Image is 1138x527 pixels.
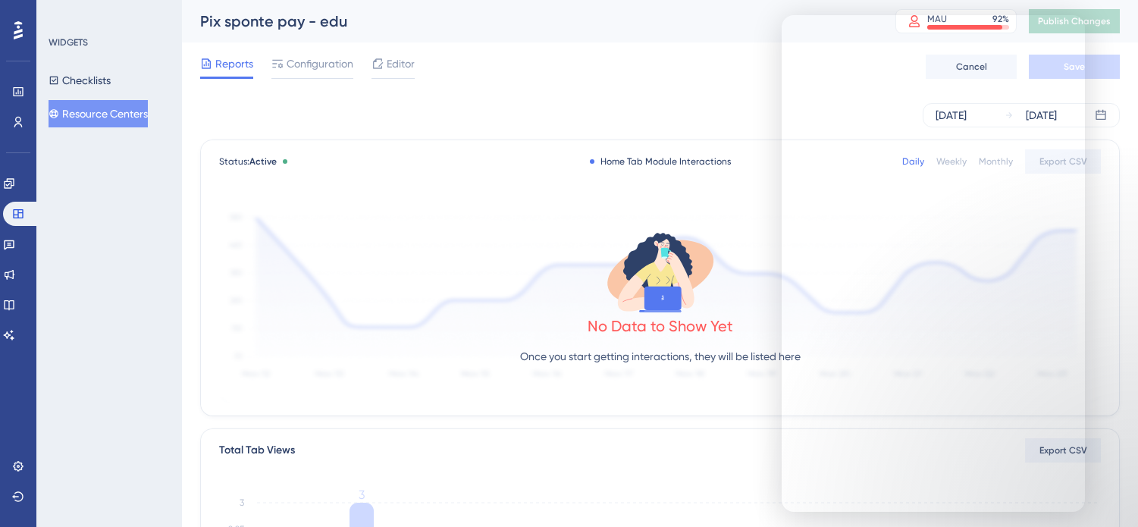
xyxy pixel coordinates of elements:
[219,441,295,460] div: Total Tab Views
[287,55,353,73] span: Configuration
[1074,467,1120,513] iframe: UserGuiding AI Assistant Launcher
[49,36,88,49] div: WIDGETS
[1029,9,1120,33] button: Publish Changes
[240,497,244,508] tspan: 3
[359,488,365,502] tspan: 3
[200,11,857,32] div: Pix sponte pay - edu
[927,13,947,25] div: MAU
[49,67,111,94] button: Checklists
[215,55,253,73] span: Reports
[520,347,801,365] p: Once you start getting interactions, they will be listed here
[782,15,1085,512] iframe: Intercom live chat
[590,155,731,168] div: Home Tab Module Interactions
[49,100,148,127] button: Resource Centers
[249,156,277,167] span: Active
[992,13,1009,25] div: 92 %
[387,55,415,73] span: Editor
[588,315,733,337] div: No Data to Show Yet
[219,155,277,168] span: Status:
